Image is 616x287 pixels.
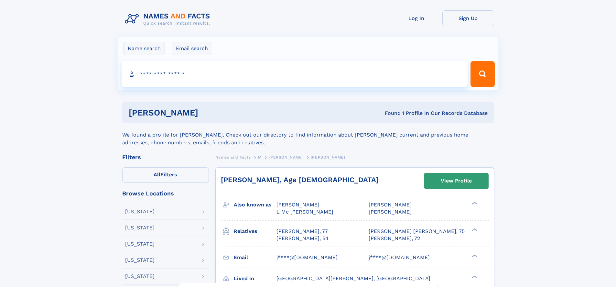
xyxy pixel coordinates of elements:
span: L Mc [PERSON_NAME] [276,209,333,215]
h3: Email [234,252,276,263]
div: We found a profile for [PERSON_NAME]. Check out our directory to find information about [PERSON_N... [122,123,494,147]
a: [PERSON_NAME] [269,153,303,161]
label: Name search [124,42,165,55]
a: View Profile [424,173,488,189]
a: [PERSON_NAME], 77 [276,228,328,235]
a: [PERSON_NAME], Age [DEMOGRAPHIC_DATA] [221,176,379,184]
img: Logo Names and Facts [122,10,215,28]
a: [PERSON_NAME], 54 [276,235,329,242]
div: ❯ [470,227,478,232]
span: [PERSON_NAME] [369,209,412,215]
span: All [154,171,160,178]
span: [GEOGRAPHIC_DATA][PERSON_NAME], [GEOGRAPHIC_DATA] [276,275,430,281]
div: [US_STATE] [125,225,155,230]
a: [PERSON_NAME], 72 [369,235,420,242]
label: Filters [122,167,209,183]
span: M [258,155,262,160]
div: Found 1 Profile In Our Records Database [291,110,488,117]
a: Names and Facts [215,153,251,161]
h1: [PERSON_NAME] [129,109,292,117]
div: ❯ [470,275,478,279]
a: Sign Up [442,10,494,26]
div: [US_STATE] [125,258,155,263]
span: [PERSON_NAME] [276,202,319,208]
label: Email search [172,42,212,55]
a: Log In [391,10,442,26]
div: View Profile [441,173,472,188]
div: Filters [122,154,209,160]
div: [US_STATE] [125,274,155,279]
span: [PERSON_NAME] [369,202,412,208]
a: M [258,153,262,161]
div: Browse Locations [122,191,209,196]
div: [US_STATE] [125,241,155,247]
h3: Relatives [234,226,276,237]
div: [US_STATE] [125,209,155,214]
div: ❯ [470,254,478,258]
button: Search Button [470,61,494,87]
h3: Also known as [234,199,276,210]
span: [PERSON_NAME] [311,155,345,160]
span: [PERSON_NAME] [269,155,303,160]
a: [PERSON_NAME] [PERSON_NAME], 75 [369,228,465,235]
div: ❯ [470,201,478,205]
input: search input [122,61,468,87]
h3: Lived in [234,273,276,284]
